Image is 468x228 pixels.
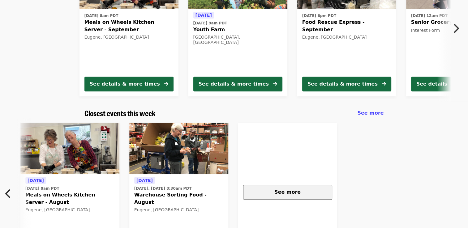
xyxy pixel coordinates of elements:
[28,178,44,183] span: [DATE]
[193,35,282,45] div: [GEOGRAPHIC_DATA], [GEOGRAPHIC_DATA]
[302,13,336,19] time: [DATE] 6pm PDT
[411,28,440,33] span: Interest Form
[90,80,160,88] div: See details & more times
[193,26,282,33] span: Youth Farm
[448,20,468,37] button: Next item
[195,13,212,18] span: [DATE]
[84,19,174,33] span: Meals on Wheels Kitchen Server - September
[199,80,269,88] div: See details & more times
[302,19,391,33] span: Food Rescue Express - September
[136,178,153,183] span: [DATE]
[25,207,114,213] div: Eugene, [GEOGRAPHIC_DATA]
[20,123,119,175] img: Meals on Wheels Kitchen Server - August organized by FOOD For Lane County
[84,109,156,118] a: Closest events this week
[302,77,391,91] button: See details & more times
[307,80,378,88] div: See details & more times
[274,189,301,195] span: See more
[357,110,384,116] span: See more
[84,35,174,40] div: Eugene, [GEOGRAPHIC_DATA]
[25,191,114,206] span: Meals on Wheels Kitchen Server - August
[357,109,384,117] a: See more
[5,188,11,200] i: chevron-left icon
[134,191,223,206] span: Warehouse Sorting Food - August
[134,186,192,191] time: [DATE], [DATE] 8:30am PDT
[129,123,228,175] img: Warehouse Sorting Food - August organized by FOOD For Lane County
[84,13,118,19] time: [DATE] 8am PDT
[411,13,448,19] time: [DATE] 12am PDT
[273,81,277,87] i: arrow-right icon
[164,81,168,87] i: arrow-right icon
[84,108,156,118] span: Closest events this week
[84,77,174,91] button: See details & more times
[302,35,391,40] div: Eugene, [GEOGRAPHIC_DATA]
[79,109,389,118] div: Closest events this week
[134,207,223,213] div: Eugene, [GEOGRAPHIC_DATA]
[243,185,332,200] button: See more
[382,81,386,87] i: arrow-right icon
[416,80,447,88] div: See details
[25,186,59,191] time: [DATE] 8am PDT
[193,77,282,91] button: See details & more times
[453,23,459,34] i: chevron-right icon
[193,20,227,26] time: [DATE] 9am PDT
